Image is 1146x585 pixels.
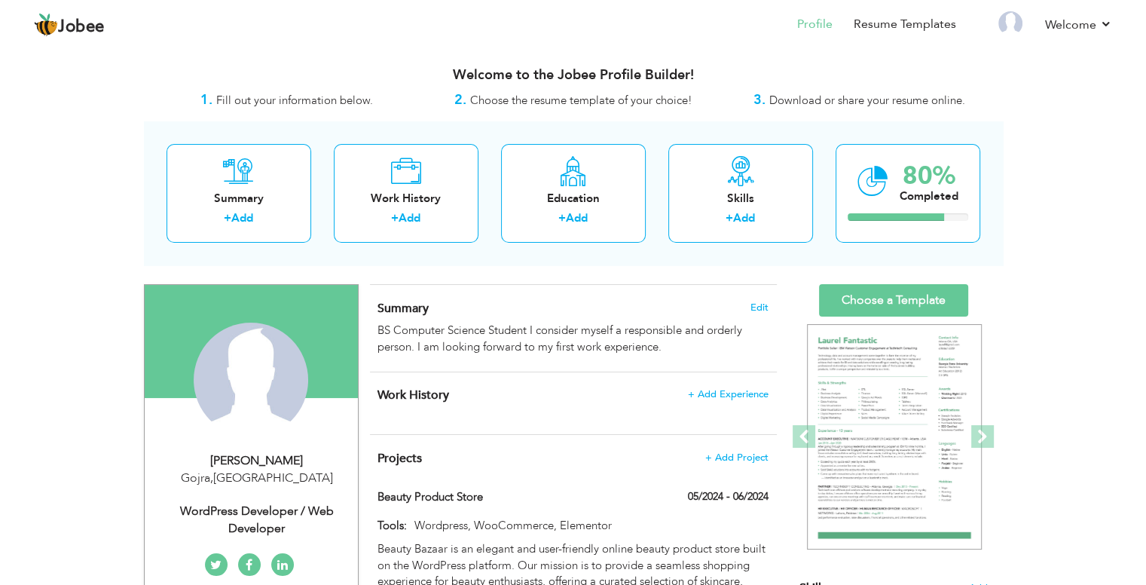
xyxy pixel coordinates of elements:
a: Choose a Template [819,284,968,317]
img: Hammad Asif [194,323,308,437]
p: Wordpress, WooCommerce, Elementor [407,518,768,534]
span: + Add Experience [688,389,769,400]
span: Jobee [58,19,105,35]
label: Tools: [377,518,407,534]
label: + [558,210,566,226]
label: 05/2024 - 06/2024 [688,489,769,504]
span: Summary [377,300,429,317]
h4: This helps to show the companies you have worked for. [377,387,768,403]
div: WordPress Developer / Web Developer [156,503,358,538]
span: Fill out your information below. [216,93,373,108]
div: Work History [346,191,466,207]
h3: Welcome to the Jobee Profile Builder! [144,68,1003,83]
a: Add [231,210,253,225]
h4: Adding a summary is a quick and easy way to highlight your experience and interests. [377,301,768,316]
label: + [391,210,399,226]
div: Skills [680,191,801,207]
strong: 1. [200,90,212,109]
strong: 2. [454,90,466,109]
h4: This helps to highlight the project, tools and skills you have worked on. [377,451,768,466]
div: [PERSON_NAME] [156,452,358,470]
div: BS Computer Science Student I consider myself a responsible and orderly person. I am looking forw... [377,323,768,355]
span: Download or share your resume online. [769,93,965,108]
a: Resume Templates [854,16,956,33]
span: Choose the resume template of your choice! [470,93,692,108]
div: Completed [900,188,958,204]
div: Education [513,191,634,207]
a: Add [733,210,755,225]
a: Welcome [1045,16,1112,34]
label: + [726,210,733,226]
a: Profile [797,16,833,33]
div: 80% [900,164,958,188]
img: jobee.io [34,13,58,37]
label: Beauty Product Store [377,489,631,505]
span: Work History [377,387,449,403]
a: Add [399,210,420,225]
span: + Add Project [705,452,769,463]
span: Projects [377,450,422,467]
div: Gojra [GEOGRAPHIC_DATA] [156,470,358,487]
span: Edit [750,302,769,313]
label: + [224,210,231,226]
img: Profile Img [998,11,1022,35]
span: , [210,470,213,486]
strong: 3. [753,90,766,109]
a: Add [566,210,588,225]
div: Summary [179,191,299,207]
a: Jobee [34,13,105,37]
